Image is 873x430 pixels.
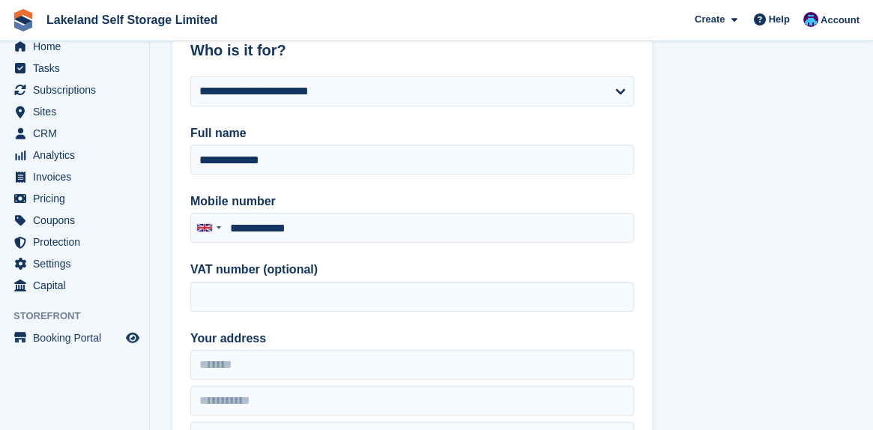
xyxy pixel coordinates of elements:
a: menu [7,253,142,274]
a: menu [7,79,142,100]
a: menu [7,166,142,187]
span: Booking Portal [33,327,123,348]
span: Subscriptions [33,79,123,100]
div: United Kingdom: +44 [191,214,226,242]
span: Protection [33,231,123,252]
span: Settings [33,253,123,274]
label: Your address [190,330,634,348]
span: CRM [33,123,123,144]
span: Pricing [33,188,123,209]
a: menu [7,231,142,252]
img: David Dickson [803,12,818,27]
span: Create [695,12,725,27]
label: Mobile number [190,193,634,211]
a: menu [7,101,142,122]
span: Help [769,12,790,27]
a: menu [7,58,142,79]
span: Sites [33,101,123,122]
a: Preview store [124,329,142,347]
a: menu [7,123,142,144]
img: stora-icon-8386f47178a22dfd0bd8f6a31ec36ba5ce8667c1dd55bd0f319d3a0aa187defe.svg [12,9,34,31]
h2: Who is it for? [190,42,634,59]
label: Full name [190,124,634,142]
a: menu [7,36,142,57]
a: menu [7,210,142,231]
a: menu [7,188,142,209]
label: VAT number (optional) [190,261,634,279]
a: menu [7,145,142,166]
span: Analytics [33,145,123,166]
a: menu [7,327,142,348]
span: Storefront [13,309,149,324]
a: menu [7,275,142,296]
a: Lakeland Self Storage Limited [40,7,224,32]
span: Invoices [33,166,123,187]
span: Coupons [33,210,123,231]
span: Capital [33,275,123,296]
span: Account [821,13,860,28]
span: Home [33,36,123,57]
span: Tasks [33,58,123,79]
